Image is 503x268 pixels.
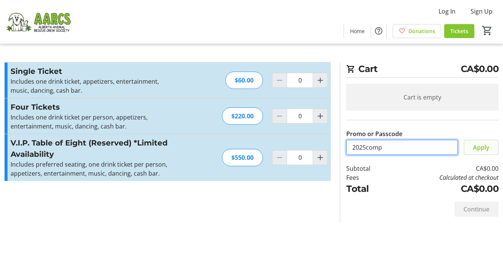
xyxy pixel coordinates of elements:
input: V.I.P. Table of Eight (Reserved) *Limited Availability Quantity [287,150,313,165]
p: Includes one drink ticket per person, appetizers, entertainment, music, dancing, cash bar. [11,113,175,131]
span: Log In [439,7,456,16]
td: Subtotal [346,164,390,173]
button: Apply [464,140,498,155]
p: Includes preferred seating, one drink ticket per person, appetizers, entertainment, music, dancin... [11,160,175,178]
button: Log In [433,5,462,17]
label: Promo or Passcode [346,129,402,138]
button: Help [371,23,386,38]
span: Donations [408,27,435,35]
td: CA$0.00 [390,182,498,196]
span: Tickets [450,27,468,35]
span: Home [350,27,365,35]
div: Cart is empty [346,84,498,111]
span: CA$0.00 [461,62,499,76]
button: Cart [480,24,494,37]
h3: Single Ticket [11,66,175,77]
input: Enter promo or passcode [346,140,458,155]
span: Apply [473,143,489,152]
div: $60.00 [225,72,263,89]
a: Tickets [444,24,474,38]
td: Fees [346,173,390,182]
button: Sign Up [465,5,498,17]
span: Sign Up [471,7,492,16]
a: Home [344,24,371,38]
input: Single Ticket Quantity [287,73,313,88]
input: Four Tickets Quantity [287,109,313,124]
td: CA$0.00 [390,164,498,173]
button: Increment by one [313,109,327,123]
td: Total [346,182,390,196]
h3: Four Tickets [11,101,175,113]
p: Includes one drink ticket, appetizers, entertainment, music, dancing, cash bar. [11,77,175,95]
td: Calculated at checkout [390,173,498,182]
button: Increment by one [313,73,327,87]
img: Alberta Animal Rescue Crew Society's Logo [5,3,72,41]
div: $550.00 [222,149,263,166]
a: Donations [393,24,441,38]
h2: Cart [346,62,498,78]
button: Increment by one [313,150,327,165]
h3: V.I.P. Table of Eight (Reserved) *Limited Availability [11,137,175,160]
div: $220.00 [222,107,263,125]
